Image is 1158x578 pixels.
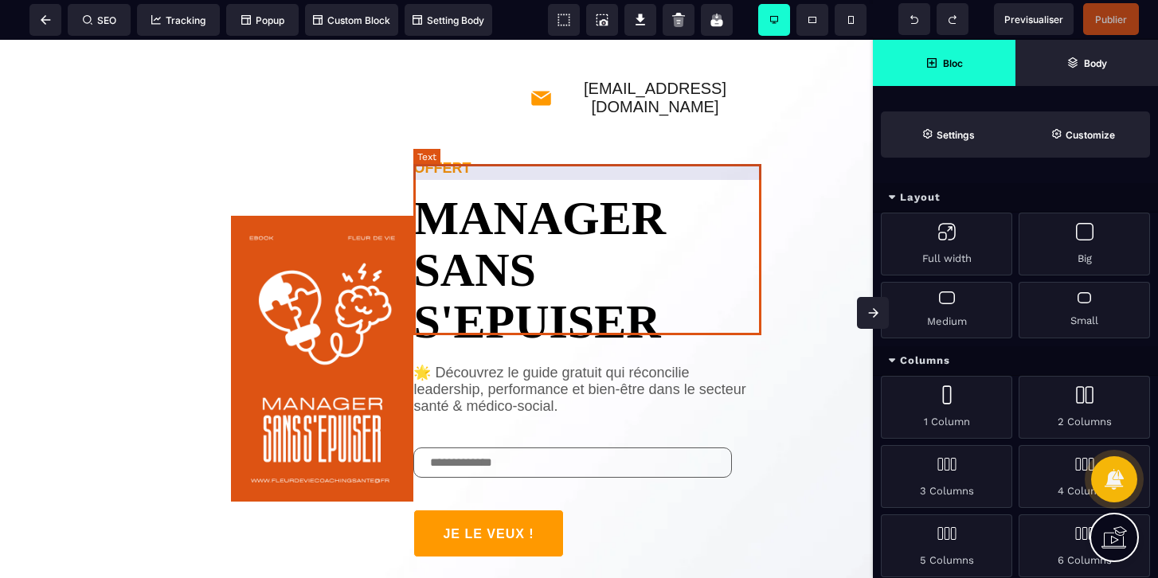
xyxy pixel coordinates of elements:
[548,4,580,36] span: View components
[586,4,618,36] span: Screenshot
[151,14,205,26] span: Tracking
[881,514,1012,577] div: 5 Columns
[881,111,1015,158] span: Settings
[1015,40,1158,86] span: Open Layer Manager
[943,57,963,69] strong: Bloc
[1019,445,1150,508] div: 4 Columns
[1066,129,1115,141] strong: Customize
[937,129,975,141] strong: Settings
[881,213,1012,275] div: Full width
[413,324,761,392] text: 🌟 Découvrez le guide gratuit qui réconcilie leadership, performance et bien-être dans le secteur ...
[881,376,1012,439] div: 1 Column
[553,40,757,76] text: [EMAIL_ADDRESS][DOMAIN_NAME]
[413,137,761,308] text: MANAGER SANS S'EPUISER
[1084,57,1107,69] strong: Body
[1019,376,1150,439] div: 2 Columns
[1019,282,1150,338] div: Small
[881,282,1012,338] div: Medium
[1019,213,1150,275] div: Big
[881,445,1012,508] div: 3 Columns
[413,470,563,517] button: JE LE VEUX !
[1004,14,1063,25] span: Previsualiser
[873,183,1158,213] div: Layout
[1015,111,1150,158] span: Open Style Manager
[241,14,284,26] span: Popup
[873,346,1158,376] div: Columns
[1019,514,1150,577] div: 6 Columns
[1095,14,1127,25] span: Publier
[313,14,390,26] span: Custom Block
[873,40,1015,86] span: Open Blocks
[994,3,1074,35] span: Preview
[413,14,484,26] span: Setting Body
[530,47,553,70] img: 8aeef015e0ebd4251a34490ffea99928_mail.png
[231,176,413,461] img: 139a9c0127c1842eafd12cea98a85ebc_FLEUR_DE_VIE.png
[83,14,116,26] span: SEO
